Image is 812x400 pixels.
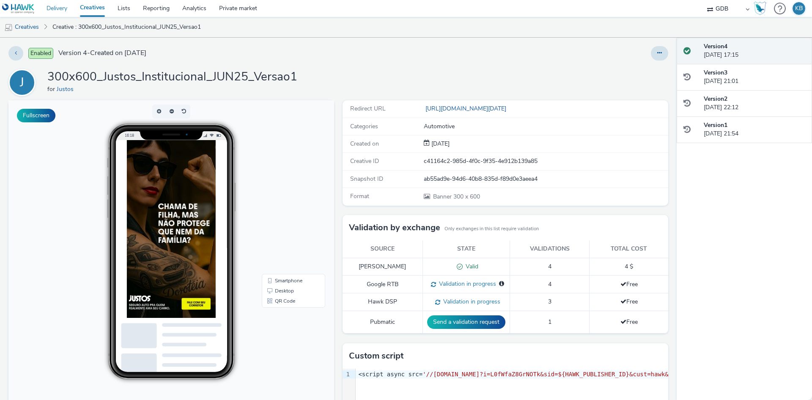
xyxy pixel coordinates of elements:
span: Snapshot ID [350,175,383,183]
span: 4 $ [625,262,633,270]
span: Free [620,298,638,306]
strong: Version 4 [704,42,727,50]
td: [PERSON_NAME] [343,258,422,276]
button: Send a validation request [427,315,505,329]
span: Creative ID [350,157,379,165]
a: Hawk Academy [754,2,770,15]
div: [DATE] 22:12 [704,95,805,112]
div: c41164c2-985d-4f0c-9f35-4e912b139a85 [424,157,667,166]
a: Justos [57,85,77,93]
a: Creative : 300x600_Justos_Institucional_JUN25_Versao1 [48,17,205,37]
span: Created on [350,140,379,148]
div: Creation 01 August 2025, 21:54 [430,140,450,148]
div: ab55ad9e-94d6-40b8-835d-f89d0e3aeea4 [424,175,667,183]
span: Desktop [266,188,285,193]
span: [DATE] [430,140,450,148]
span: 3 [548,298,551,306]
span: 1 [548,318,551,326]
h3: Validation by exchange [349,221,440,234]
span: 4 [548,262,551,270]
th: State [422,240,510,258]
li: Smartphone [255,175,315,185]
span: Free [620,280,638,288]
img: Advertisement preview [118,40,207,218]
span: 300 x 600 [432,193,480,201]
a: J [8,78,39,86]
div: 1 [343,370,351,379]
img: undefined Logo [2,3,35,14]
span: QR Code [266,198,287,203]
div: [DATE] 21:54 [704,121,805,138]
strong: Version 2 [704,95,727,103]
td: Hawk DSP [343,293,422,311]
span: Redirect URL [350,105,386,113]
li: QR Code [255,196,315,206]
span: Smartphone [266,178,294,183]
span: 16:18 [116,33,126,37]
td: Pubmatic [343,311,422,334]
span: for [47,85,57,93]
span: Validation in progress [436,280,496,288]
div: Automotive [424,122,667,131]
span: Categories [350,122,378,130]
th: Source [343,240,422,258]
a: [URL][DOMAIN_NAME][DATE] [424,105,510,113]
img: mobile [4,23,13,32]
th: Validations [510,240,590,258]
div: KB [795,2,803,15]
small: Only exchanges in this list require validation [444,226,539,232]
span: Format [350,192,369,200]
span: Enabled [28,48,53,59]
h3: Custom script [349,350,403,362]
span: Free [620,318,638,326]
th: Total cost [590,240,668,258]
strong: Version 1 [704,121,727,129]
img: Hawk Academy [754,2,766,15]
span: Banner [433,193,453,201]
div: [DATE] 17:15 [704,42,805,60]
div: [DATE] 21:01 [704,69,805,86]
h1: 300x600_Justos_Institucional_JUN25_Versao1 [47,69,297,85]
span: Valid [463,262,478,270]
button: Fullscreen [17,109,55,122]
span: Version 4 - Created on [DATE] [58,48,146,58]
strong: Version 3 [704,69,727,77]
span: 4 [548,280,551,288]
td: Google RTB [343,276,422,293]
li: Desktop [255,185,315,196]
span: Validation in progress [440,298,500,306]
div: J [20,71,24,94]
